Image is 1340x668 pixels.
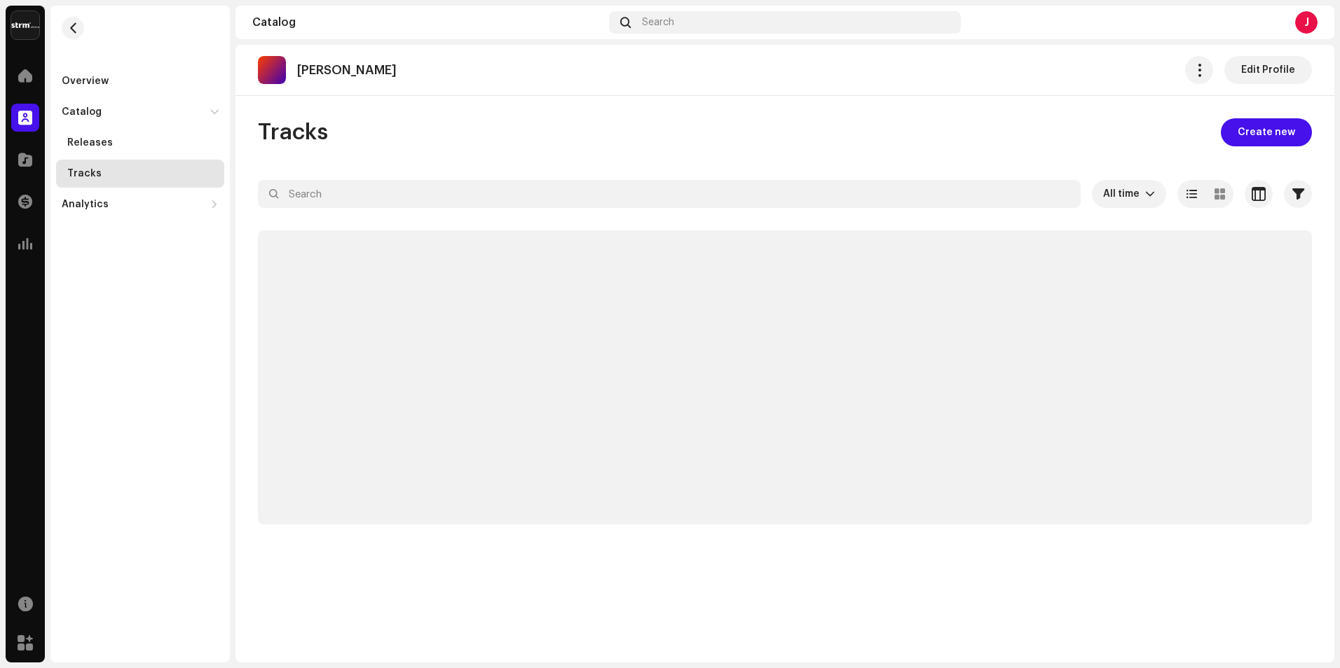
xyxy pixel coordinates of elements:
[67,168,102,179] div: Tracks
[258,118,328,146] span: Tracks
[1224,56,1312,84] button: Edit Profile
[56,98,224,188] re-m-nav-dropdown: Catalog
[56,67,224,95] re-m-nav-item: Overview
[62,76,109,87] div: Overview
[56,129,224,157] re-m-nav-item: Releases
[1221,118,1312,146] button: Create new
[56,190,224,218] re-m-nav-dropdown: Analytics
[1295,11,1318,34] div: J
[56,160,224,188] re-m-nav-item: Tracks
[1103,180,1145,208] span: All time
[11,11,39,39] img: 408b884b-546b-4518-8448-1008f9c76b02
[1145,180,1155,208] div: dropdown trigger
[62,106,102,118] div: Catalog
[1238,118,1295,146] span: Create new
[297,63,397,78] p: [PERSON_NAME]
[252,17,603,28] div: Catalog
[642,17,674,28] span: Search
[1241,56,1295,84] span: Edit Profile
[67,137,113,148] div: Releases
[62,199,109,210] div: Analytics
[258,180,1081,208] input: Search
